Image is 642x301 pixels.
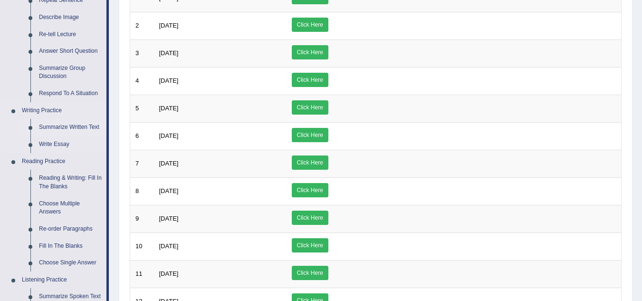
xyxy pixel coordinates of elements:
a: Click Here [292,211,328,225]
span: [DATE] [159,215,179,222]
span: [DATE] [159,243,179,250]
td: 3 [130,39,154,67]
a: Reading & Writing: Fill In The Blanks [35,170,106,195]
td: 5 [130,95,154,122]
td: 8 [130,177,154,205]
a: Click Here [292,18,328,32]
a: Respond To A Situation [35,85,106,102]
td: 4 [130,67,154,95]
a: Click Here [292,155,328,170]
a: Click Here [292,45,328,59]
span: [DATE] [159,22,179,29]
a: Click Here [292,266,328,280]
a: Reading Practice [18,153,106,170]
td: 2 [130,12,154,39]
td: 6 [130,122,154,150]
span: [DATE] [159,105,179,112]
a: Click Here [292,73,328,87]
a: Click Here [292,183,328,197]
a: Listening Practice [18,272,106,289]
span: [DATE] [159,77,179,84]
a: Summarize Group Discussion [35,60,106,85]
td: 7 [130,150,154,177]
a: Choose Multiple Answers [35,195,106,221]
a: Click Here [292,100,328,115]
span: [DATE] [159,132,179,139]
a: Summarize Written Text [35,119,106,136]
span: [DATE] [159,187,179,194]
a: Click Here [292,128,328,142]
a: Re-order Paragraphs [35,221,106,238]
td: 9 [130,205,154,233]
a: Write Essay [35,136,106,153]
a: Re-tell Lecture [35,26,106,43]
a: Fill In The Blanks [35,238,106,255]
span: [DATE] [159,160,179,167]
a: Click Here [292,238,328,252]
td: 10 [130,233,154,260]
td: 11 [130,260,154,288]
a: Describe Image [35,9,106,26]
a: Choose Single Answer [35,254,106,272]
span: [DATE] [159,270,179,277]
span: [DATE] [159,49,179,57]
a: Writing Practice [18,102,106,119]
a: Answer Short Question [35,43,106,60]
